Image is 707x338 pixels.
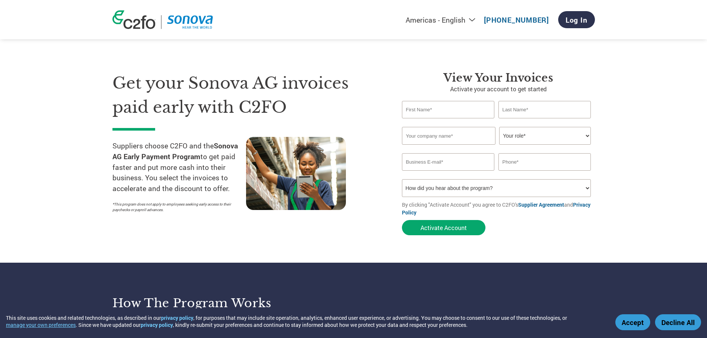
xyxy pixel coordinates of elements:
[112,10,156,29] img: c2fo logo
[161,314,193,321] a: privacy policy
[558,11,595,28] a: Log In
[615,314,650,330] button: Accept
[402,220,485,235] button: Activate Account
[484,15,549,24] a: [PHONE_NUMBER]
[6,314,605,328] div: This site uses cookies and related technologies, as described in our , for purposes that may incl...
[402,127,495,145] input: Your company name*
[112,141,246,194] p: Suppliers choose C2FO and the to get paid faster and put more cash into their business. You selec...
[518,201,564,208] a: Supplier Agreement
[112,141,238,161] strong: Sonova AG Early Payment Program
[402,71,595,85] h3: View Your Invoices
[402,171,495,176] div: Inavlid Email Address
[141,321,173,328] a: privacy policy
[402,201,595,216] p: By clicking "Activate Account" you agree to C2FO's and
[246,137,346,210] img: supply chain worker
[402,85,595,93] p: Activate your account to get started
[498,101,591,118] input: Last Name*
[498,171,591,176] div: Inavlid Phone Number
[402,101,495,118] input: First Name*
[498,119,591,124] div: Invalid last name or last name is too long
[112,296,344,311] h3: How the program works
[402,201,590,216] a: Privacy Policy
[112,201,239,213] p: *This program does not apply to employees seeking early access to their paychecks or payroll adva...
[112,71,380,119] h1: Get your Sonova AG invoices paid early with C2FO
[499,127,591,145] select: Title/Role
[6,321,76,328] button: manage your own preferences
[167,15,213,29] img: Sonova AG
[402,145,591,150] div: Invalid company name or company name is too long
[655,314,701,330] button: Decline All
[402,119,495,124] div: Invalid first name or first name is too long
[402,153,495,171] input: Invalid Email format
[498,153,591,171] input: Phone*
